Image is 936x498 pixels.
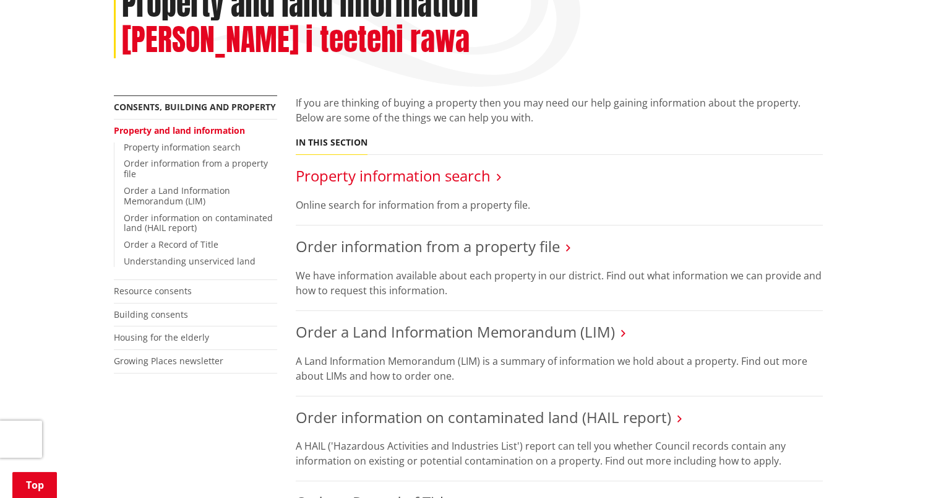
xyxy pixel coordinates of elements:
p: Online search for information from a property file. [296,198,823,212]
a: Order information from a property file [296,236,560,256]
a: Understanding unserviced land [124,255,255,267]
a: Housing for the elderly [114,331,209,343]
a: Order information from a property file [124,157,268,180]
a: Order a Land Information Memorandum (LIM) [296,321,615,342]
p: If you are thinking of buying a property then you may need our help gaining information about the... [296,95,823,125]
p: We have information available about each property in our district. Find out what information we c... [296,268,823,298]
p: A Land Information Memorandum (LIM) is a summary of information we hold about a property. Find ou... [296,354,823,383]
a: Order a Land Information Memorandum (LIM) [124,185,230,207]
a: Growing Places newsletter [114,355,223,367]
p: A HAIL ('Hazardous Activities and Industries List') report can tell you whether Council records c... [296,439,823,468]
a: Top [12,472,57,498]
a: Property information search [296,165,491,186]
a: Order information on contaminated land (HAIL report) [124,212,273,234]
a: Building consents [114,308,188,320]
h2: [PERSON_NAME] i teetehi rawa [122,22,470,58]
h5: In this section [296,138,367,148]
a: Order information on contaminated land (HAIL report) [296,407,671,427]
a: Property and land information [114,124,245,136]
a: Resource consents [114,285,192,297]
a: Consents, building and property [114,101,276,113]
iframe: Messenger Launcher [879,446,924,491]
a: Order a Record of Title [124,238,218,250]
a: Property information search [124,141,241,153]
